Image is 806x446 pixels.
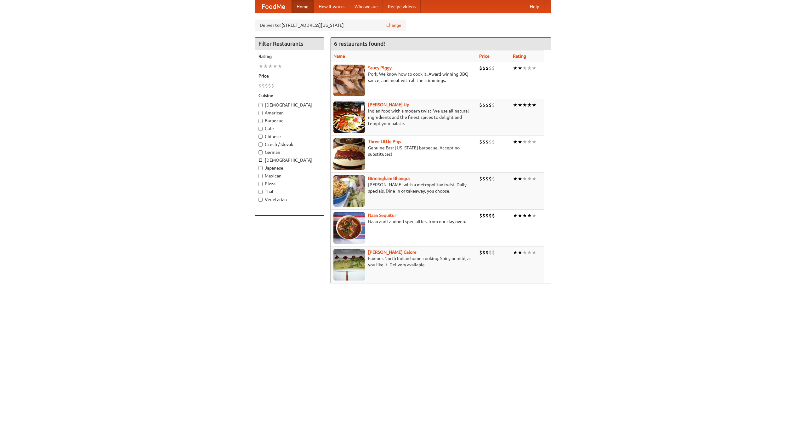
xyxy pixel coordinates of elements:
[258,141,321,148] label: Czech / Slovak
[527,65,532,72] li: ★
[513,54,526,59] a: Rating
[532,101,536,108] li: ★
[482,212,485,219] li: $
[527,101,532,108] li: ★
[368,102,409,107] a: [PERSON_NAME] Up
[258,82,262,89] li: $
[485,212,489,219] li: $
[333,182,474,194] p: [PERSON_NAME] with a metropolitan twist. Daily specials. Dine-in or takeaway, you choose.
[258,174,263,178] input: Mexican
[258,188,321,195] label: Thai
[518,249,522,256] li: ★
[333,138,365,170] img: littlepigs.jpg
[368,65,392,70] a: Saucy Piggy
[479,249,482,256] li: $
[258,182,263,186] input: Pizza
[492,101,495,108] li: $
[333,175,365,207] img: bhangra.jpg
[527,175,532,182] li: ★
[273,63,277,70] li: ★
[522,175,527,182] li: ★
[258,158,263,162] input: [DEMOGRAPHIC_DATA]
[479,54,490,59] a: Price
[485,65,489,72] li: $
[258,125,321,132] label: Cafe
[258,73,321,79] h5: Price
[265,82,268,89] li: $
[258,103,263,107] input: [DEMOGRAPHIC_DATA]
[268,82,271,89] li: $
[333,145,474,157] p: Genuine East [US_STATE] barbecue. Accept no substitutes!
[485,101,489,108] li: $
[333,108,474,127] p: Indian food with a modern twist. We use all-natural ingredients and the finest spices to delight ...
[255,20,406,31] div: Deliver to: [STREET_ADDRESS][US_STATE]
[518,65,522,72] li: ★
[258,196,321,203] label: Vegetarian
[258,118,321,124] label: Barbecue
[383,0,421,13] a: Recipe videos
[513,101,518,108] li: ★
[489,138,492,145] li: $
[258,198,263,202] input: Vegetarian
[527,138,532,145] li: ★
[333,101,365,133] img: curryup.jpg
[522,212,527,219] li: ★
[513,175,518,182] li: ★
[268,63,273,70] li: ★
[258,173,321,179] label: Mexican
[522,249,527,256] li: ★
[518,175,522,182] li: ★
[489,101,492,108] li: $
[258,181,321,187] label: Pizza
[258,92,321,99] h5: Cuisine
[333,249,365,281] img: currygalore.jpg
[258,166,263,170] input: Japanese
[485,175,489,182] li: $
[527,249,532,256] li: ★
[513,65,518,72] li: ★
[479,212,482,219] li: $
[314,0,349,13] a: How it works
[368,139,401,144] b: Three Little Pigs
[277,63,282,70] li: ★
[485,249,489,256] li: $
[522,101,527,108] li: ★
[258,165,321,171] label: Japanese
[349,0,383,13] a: Who we are
[532,212,536,219] li: ★
[513,212,518,219] li: ★
[489,65,492,72] li: $
[258,53,321,60] h5: Rating
[482,138,485,145] li: $
[479,101,482,108] li: $
[386,22,401,28] a: Change
[258,133,321,140] label: Chinese
[258,119,263,123] input: Barbecue
[482,249,485,256] li: $
[333,218,474,225] p: Naan and tandoori specialties, from our clay oven.
[489,249,492,256] li: $
[527,212,532,219] li: ★
[258,149,321,155] label: German
[368,176,410,181] a: Birmingham Bhangra
[518,212,522,219] li: ★
[492,138,495,145] li: $
[334,41,385,47] ng-pluralize: 6 restaurants found!
[479,65,482,72] li: $
[258,190,263,194] input: Thai
[489,212,492,219] li: $
[492,175,495,182] li: $
[522,65,527,72] li: ★
[368,250,417,255] a: [PERSON_NAME] Galore
[482,65,485,72] li: $
[258,142,263,147] input: Czech / Slovak
[518,101,522,108] li: ★
[532,138,536,145] li: ★
[292,0,314,13] a: Home
[522,138,527,145] li: ★
[479,138,482,145] li: $
[263,63,268,70] li: ★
